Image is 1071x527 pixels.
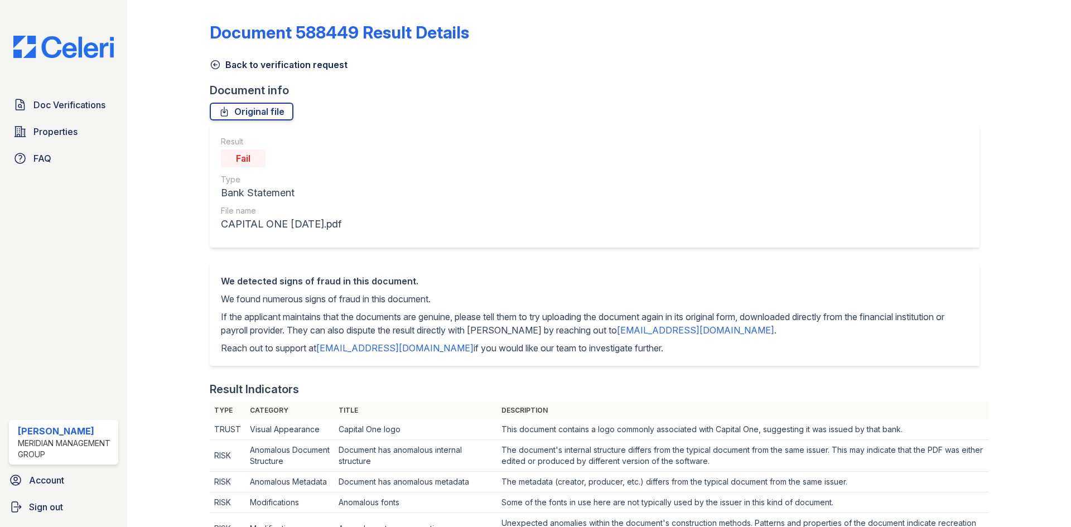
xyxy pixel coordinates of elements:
[245,492,334,513] td: Modifications
[9,120,118,143] a: Properties
[221,185,341,201] div: Bank Statement
[33,125,78,138] span: Properties
[18,438,114,460] div: Meridian Management Group
[210,492,245,513] td: RISK
[9,147,118,170] a: FAQ
[221,205,341,216] div: File name
[497,492,988,513] td: Some of the fonts in use here are not typically used by the issuer in this kind of document.
[210,472,245,492] td: RISK
[33,98,105,112] span: Doc Verifications
[334,402,497,419] th: Title
[497,440,988,472] td: The document's internal structure differs from the typical document from the same issuer. This ma...
[221,292,968,306] p: We found numerous signs of fraud in this document.
[245,472,334,492] td: Anomalous Metadata
[9,94,118,116] a: Doc Verifications
[334,472,497,492] td: Document has anomalous metadata
[221,174,341,185] div: Type
[33,152,51,165] span: FAQ
[210,58,348,71] a: Back to verification request
[210,402,245,419] th: Type
[221,136,341,147] div: Result
[245,440,334,472] td: Anomalous Document Structure
[316,342,474,354] a: [EMAIL_ADDRESS][DOMAIN_NAME]
[334,492,497,513] td: Anomalous fonts
[221,341,968,355] p: Reach out to support at if you would like our team to investigate further.
[617,325,774,336] a: [EMAIL_ADDRESS][DOMAIN_NAME]
[245,419,334,440] td: Visual Appearance
[210,83,988,98] div: Document info
[221,149,266,167] div: Fail
[221,216,341,232] div: CAPITAL ONE [DATE].pdf
[497,472,988,492] td: The metadata (creator, producer, etc.) differs from the typical document from the same issuer.
[4,496,123,518] a: Sign out
[29,473,64,487] span: Account
[4,36,123,58] img: CE_Logo_Blue-a8612792a0a2168367f1c8372b55b34899dd931a85d93a1a3d3e32e68fde9ad4.png
[210,381,299,397] div: Result Indicators
[4,469,123,491] a: Account
[334,440,497,472] td: Document has anomalous internal structure
[18,424,114,438] div: [PERSON_NAME]
[29,500,63,514] span: Sign out
[774,325,776,336] span: .
[497,402,988,419] th: Description
[497,419,988,440] td: This document contains a logo commonly associated with Capital One, suggesting it was issued by t...
[210,419,245,440] td: TRUST
[221,274,968,288] div: We detected signs of fraud in this document.
[245,402,334,419] th: Category
[334,419,497,440] td: Capital One logo
[221,310,968,337] p: If the applicant maintains that the documents are genuine, please tell them to try uploading the ...
[210,440,245,472] td: RISK
[210,103,293,120] a: Original file
[210,22,469,42] a: Document 588449 Result Details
